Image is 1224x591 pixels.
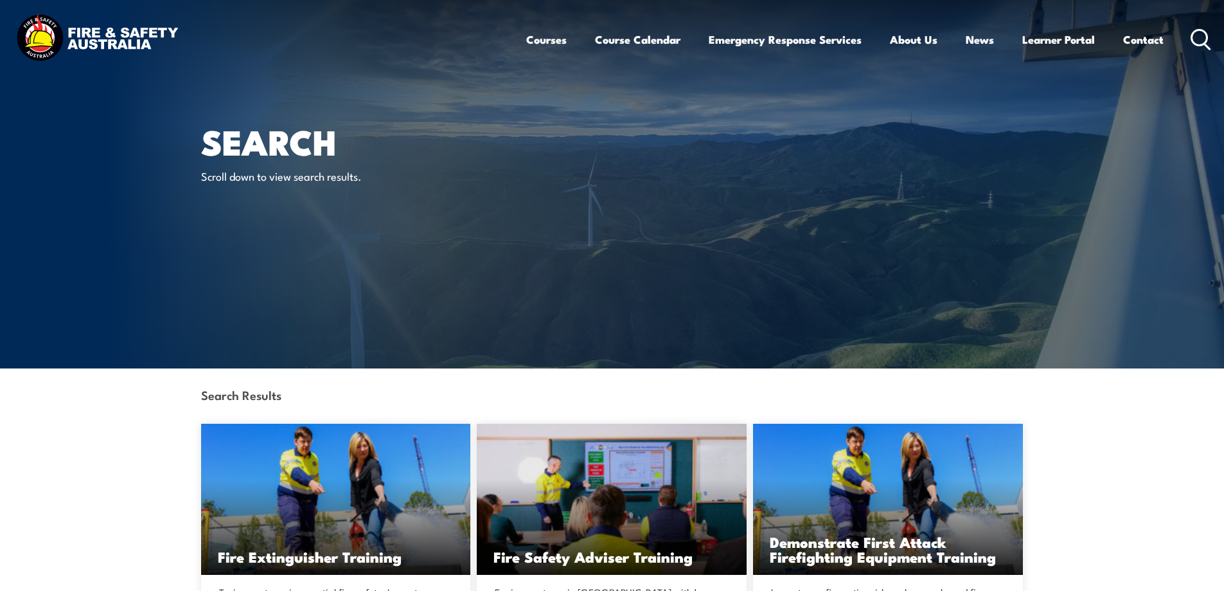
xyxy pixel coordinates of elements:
[218,549,454,564] h3: Fire Extinguisher Training
[201,126,519,156] h1: Search
[770,534,1006,564] h3: Demonstrate First Attack Firefighting Equipment Training
[753,424,1023,575] a: Demonstrate First Attack Firefighting Equipment Training
[595,23,680,57] a: Course Calendar
[201,424,471,575] img: Fire Extinguisher Training
[201,386,281,403] strong: Search Results
[201,168,436,183] p: Scroll down to view search results.
[493,549,730,564] h3: Fire Safety Adviser Training
[890,23,937,57] a: About Us
[477,424,747,575] a: Fire Safety Adviser Training
[1022,23,1095,57] a: Learner Portal
[966,23,994,57] a: News
[1123,23,1164,57] a: Contact
[477,424,747,575] img: Fire Safety Advisor
[753,424,1023,575] img: Demonstrate First Attack Firefighting Equipment
[526,23,567,57] a: Courses
[709,23,862,57] a: Emergency Response Services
